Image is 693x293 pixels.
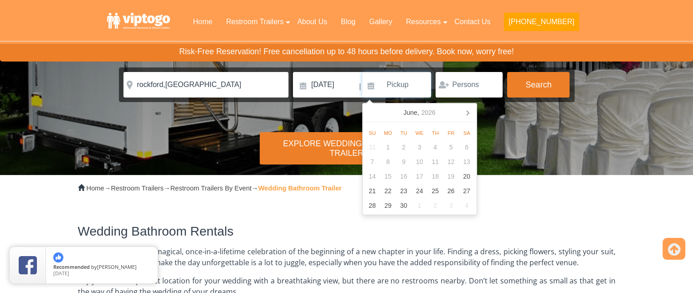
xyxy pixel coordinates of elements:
a: Restroom Trailers By Event [170,185,252,192]
div: 3 [411,140,427,154]
img: Review Rating [19,256,37,274]
span: | [359,72,361,101]
div: We [411,128,427,139]
div: 19 [443,169,459,184]
a: Contact Us [447,12,497,32]
div: 27 [459,184,475,198]
a: Gallery [362,12,399,32]
div: 29 [380,198,396,213]
div: 25 [427,184,443,198]
div: 24 [411,184,427,198]
h2: Wedding Bathroom Rentals [78,225,616,239]
div: 4 [427,140,443,154]
div: Sa [459,128,475,139]
div: 1 [380,140,396,154]
i: 2026 [421,107,436,118]
a: Restroom Trailers [111,185,164,192]
div: 20 [459,169,475,184]
div: Mo [380,128,396,139]
div: Su [364,128,380,139]
span: Recommended [53,263,90,270]
div: Explore Wedding Bathroom Trailer [260,132,433,164]
div: 9 [396,154,412,169]
span: → → → [87,185,342,192]
button: Search [507,72,570,98]
span: [DATE] [53,270,69,277]
a: Restroom Trailers [219,12,290,32]
img: thumbs up icon [53,252,63,262]
div: 31 [364,140,380,154]
a: About Us [290,12,334,32]
div: Tu [396,128,412,139]
div: 4 [459,198,475,213]
div: 2 [396,140,412,154]
div: 3 [443,198,459,213]
a: Home [87,185,104,192]
div: 16 [396,169,412,184]
div: 18 [427,169,443,184]
div: Th [427,128,443,139]
div: 12 [443,154,459,169]
div: 1 [411,198,427,213]
a: Home [186,12,219,32]
a: Resources [399,12,447,32]
div: 5 [443,140,459,154]
div: 14 [364,169,380,184]
div: 10 [411,154,427,169]
input: Where do you need your trailer? [123,72,288,98]
a: Blog [334,12,362,32]
div: 13 [459,154,475,169]
input: Persons [436,72,503,98]
div: 17 [411,169,427,184]
div: 30 [396,198,412,213]
div: 23 [396,184,412,198]
div: 28 [364,198,380,213]
span: Your wedding day is a magical, once-in-a-lifetime celebration of the beginning of a new chapter i... [78,247,616,267]
input: Delivery [293,72,358,98]
div: 6 [459,140,475,154]
strong: Wedding Bathroom Trailer [258,185,342,192]
button: [PHONE_NUMBER] [504,13,579,31]
input: Pickup [362,72,431,98]
div: 8 [380,154,396,169]
div: 11 [427,154,443,169]
div: Fr [443,128,459,139]
div: June, [400,105,439,120]
div: 15 [380,169,396,184]
div: 21 [364,184,380,198]
span: by [53,264,150,271]
span: [PERSON_NAME] [97,263,137,270]
div: 7 [364,154,380,169]
a: [PHONE_NUMBER] [497,12,585,36]
div: 2 [427,198,443,213]
div: 22 [380,184,396,198]
div: 26 [443,184,459,198]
